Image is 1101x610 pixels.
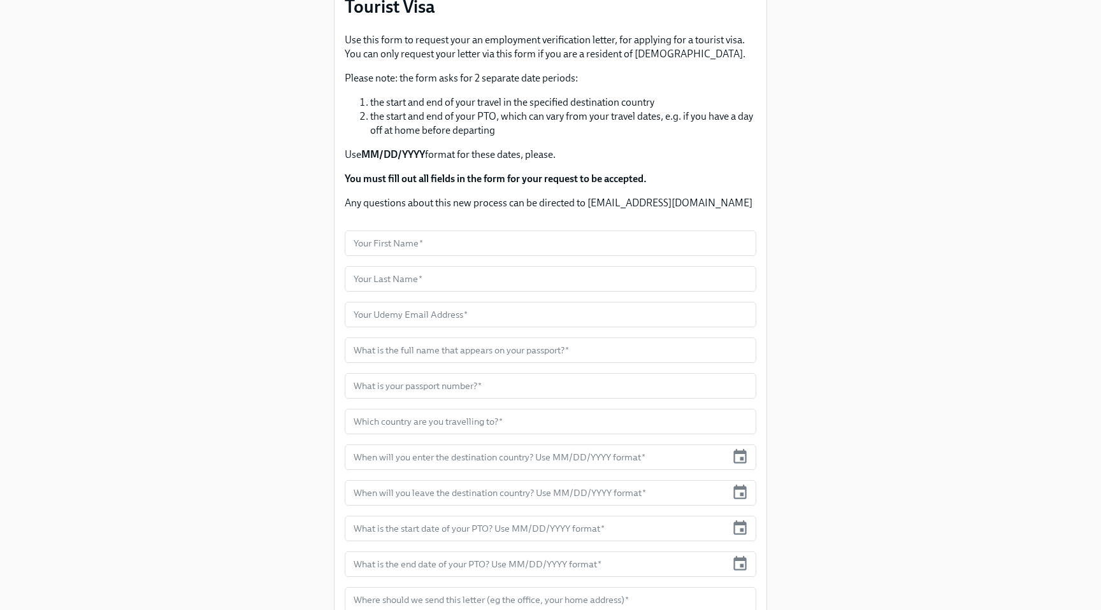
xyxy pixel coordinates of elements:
[345,71,756,85] p: Please note: the form asks for 2 separate date periods:
[361,148,425,160] strong: MM/DD/YYYY
[345,148,756,162] p: Use format for these dates, please.
[345,480,726,506] input: MM/DD/YYYY
[345,196,756,210] p: Any questions about this new process can be directed to [EMAIL_ADDRESS][DOMAIN_NAME]
[345,173,647,185] strong: You must fill out all fields in the form for your request to be accepted.
[345,551,726,577] input: MM/DD/YYYY
[370,96,756,110] li: the start and end of your travel in the specified destination country
[345,444,726,470] input: MM/DD/YYYY
[345,33,756,61] p: Use this form to request your an employment verification letter, for applying for a tourist visa....
[345,516,726,541] input: MM/DD/YYYY
[370,110,756,138] li: the start and end of your PTO, which can vary from your travel dates, e.g. if you have a day off ...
